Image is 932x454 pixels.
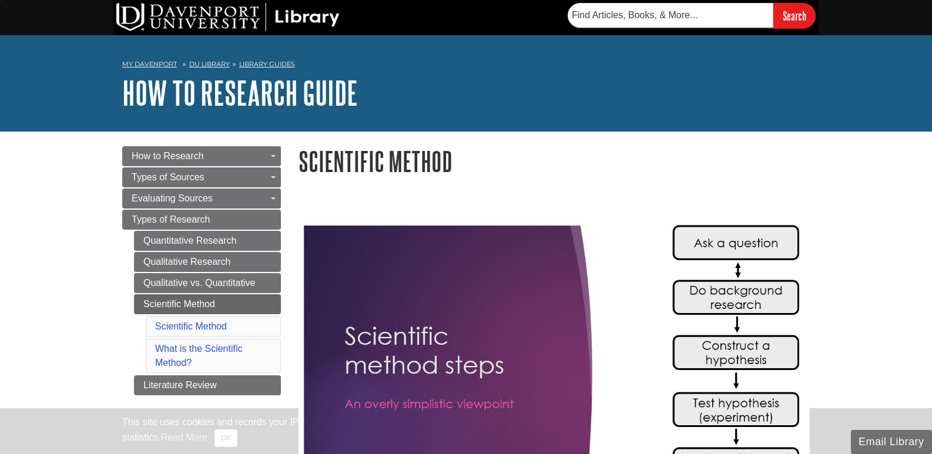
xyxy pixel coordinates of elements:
h1: Scientific Method [299,146,810,176]
a: Qualitative vs. Quantitative [134,273,281,293]
img: DU Library [116,3,340,31]
span: Evaluating Sources [132,193,213,203]
span: Types of Research [132,214,210,224]
button: Close [214,429,237,447]
div: Guide Page Menu [122,146,281,395]
a: Quantitative Research [134,231,281,251]
a: What is the Scientific Method? [155,344,243,368]
nav: breadcrumb [122,56,810,75]
span: Types of Sources [132,172,204,182]
span: How to Research [132,151,204,161]
a: Library Guides [239,60,295,68]
a: Evaluating Sources [122,189,281,208]
form: Searches DU Library's articles, books, and more [568,3,816,28]
a: Qualitative Research [134,252,281,272]
a: My Davenport [122,59,177,69]
a: Types of Research [122,210,281,230]
a: Scientific Method [134,294,281,314]
a: DU Library [189,60,230,68]
a: Literature Review [134,375,281,395]
input: Search [773,3,816,28]
a: Scientific Method [155,321,227,331]
a: Read More [161,432,207,442]
a: How to Research [122,146,281,166]
a: How to Research Guide [122,75,358,111]
a: Types of Sources [122,167,281,187]
button: Email Library [851,430,932,454]
div: This site uses cookies and records your IP address for usage statistics. Additionally, we use Goo... [122,415,810,447]
input: Find Articles, Books, & More... [568,3,773,28]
